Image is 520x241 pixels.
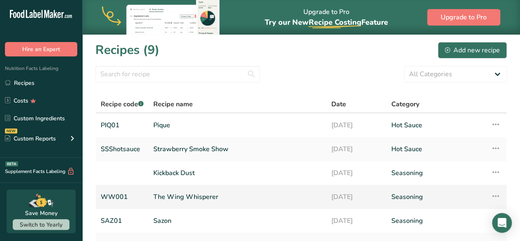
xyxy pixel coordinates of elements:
a: WW001 [101,188,143,206]
a: Strawberry Smoke Show [153,140,321,158]
a: Seasoning [391,188,481,206]
input: Search for recipe [95,66,260,82]
a: [DATE] [331,212,381,229]
a: The Wing Whisperer [153,188,321,206]
a: [DATE] [331,117,381,134]
div: Open Intercom Messenger [492,213,512,233]
div: Add new recipe [445,45,500,55]
span: Upgrade to Pro [441,12,487,22]
button: Add new recipe [438,42,507,58]
a: Hot Sauce [391,117,481,134]
span: Recipe Costing [308,17,361,27]
div: Save Money [25,209,58,218]
span: Recipe code [101,100,143,109]
a: [DATE] [331,164,381,182]
a: SAZ01 [101,212,143,229]
a: PIQ01 [101,117,143,134]
a: Seasoning [391,164,481,182]
button: Upgrade to Pro [427,9,500,26]
span: Recipe name [153,99,193,109]
a: Hot Sauce [391,140,481,158]
div: Custom Reports [5,134,56,143]
h1: Recipes (9) [95,41,159,59]
a: Pique [153,117,321,134]
div: NEW [5,129,17,133]
a: Kickback Dust [153,164,321,182]
a: [DATE] [331,140,381,158]
a: SSShotsauce [101,140,143,158]
a: [DATE] [331,188,381,206]
span: Date [331,99,346,109]
button: Switch to Yearly [13,219,69,230]
a: Seasoning [391,212,481,229]
div: Upgrade to Pro [264,0,388,35]
a: Sazon [153,212,321,229]
button: Hire an Expert [5,42,77,56]
span: Try our New Feature [264,17,388,27]
span: Switch to Yearly [20,221,62,229]
span: Category [391,99,419,109]
div: BETA [5,161,18,166]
